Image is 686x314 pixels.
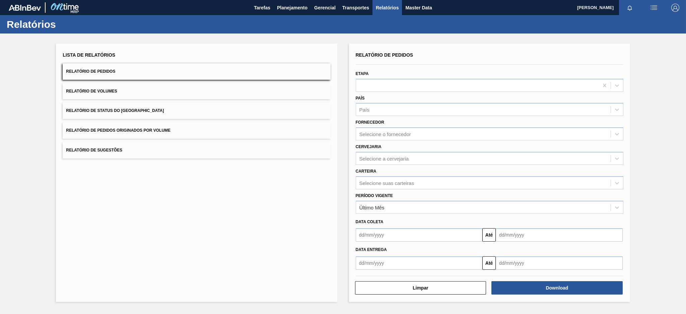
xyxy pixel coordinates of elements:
[405,4,432,12] span: Master Data
[356,120,384,125] label: Fornecedor
[356,52,413,58] span: Relatório de Pedidos
[356,247,387,252] span: Data entrega
[277,4,307,12] span: Planejamento
[619,3,640,12] button: Notificações
[356,144,382,149] label: Cervejaria
[491,281,623,295] button: Download
[356,71,369,76] label: Etapa
[496,228,623,242] input: dd/mm/yyyy
[650,4,658,12] img: userActions
[356,96,365,101] label: País
[66,69,115,74] span: Relatório de Pedidos
[359,155,409,161] div: Selecione a cervejaria
[9,5,41,11] img: TNhmsLtSVTkK8tSr43FrP2fwEKptu5GPRR3wAAAABJRU5ErkJggg==
[355,281,486,295] button: Limpar
[359,107,369,113] div: País
[66,148,122,152] span: Relatório de Sugestões
[63,52,115,58] span: Lista de Relatórios
[66,108,164,113] span: Relatório de Status do [GEOGRAPHIC_DATA]
[356,219,384,224] span: Data coleta
[63,83,330,100] button: Relatório de Volumes
[359,131,411,137] div: Selecione o fornecedor
[356,169,376,174] label: Carteira
[63,122,330,139] button: Relatório de Pedidos Originados por Volume
[63,63,330,80] button: Relatório de Pedidos
[66,128,170,133] span: Relatório de Pedidos Originados por Volume
[359,204,385,210] div: Último Mês
[63,103,330,119] button: Relatório de Status do [GEOGRAPHIC_DATA]
[671,4,679,12] img: Logout
[496,256,623,270] input: dd/mm/yyyy
[7,20,126,28] h1: Relatórios
[356,228,483,242] input: dd/mm/yyyy
[359,180,414,186] div: Selecione suas carteiras
[66,89,117,93] span: Relatório de Volumes
[314,4,336,12] span: Gerencial
[63,142,330,159] button: Relatório de Sugestões
[482,228,496,242] button: Até
[482,256,496,270] button: Até
[254,4,270,12] span: Tarefas
[376,4,399,12] span: Relatórios
[342,4,369,12] span: Transportes
[356,193,393,198] label: Período Vigente
[356,256,483,270] input: dd/mm/yyyy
